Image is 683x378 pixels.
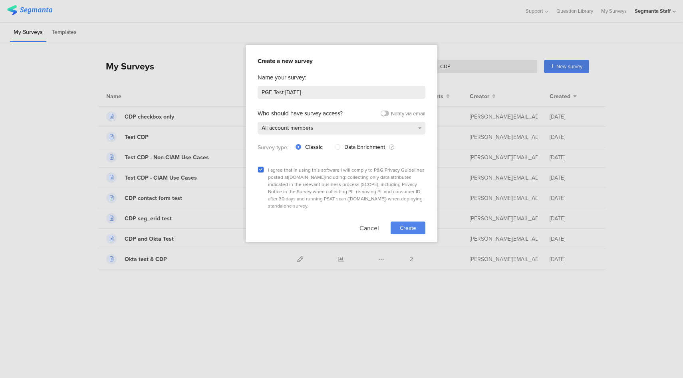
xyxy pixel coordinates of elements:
span: Classic [301,144,323,150]
span: Survey type: [258,143,288,152]
a: [DOMAIN_NAME] [288,174,325,181]
span: All account members [262,124,314,132]
div: Name your survey: [258,73,425,82]
div: Notify via email [391,110,425,117]
span: Data Enrichment [344,143,385,151]
span: I agree that in using this software I will comply to P&G Privacy Guidelines posted at including: ... [268,166,425,210]
a: [DOMAIN_NAME] [349,195,385,202]
div: Create a new survey [258,57,425,65]
div: Who should have survey access? [258,109,343,118]
span: Create [400,224,416,232]
button: Cancel [359,222,379,234]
